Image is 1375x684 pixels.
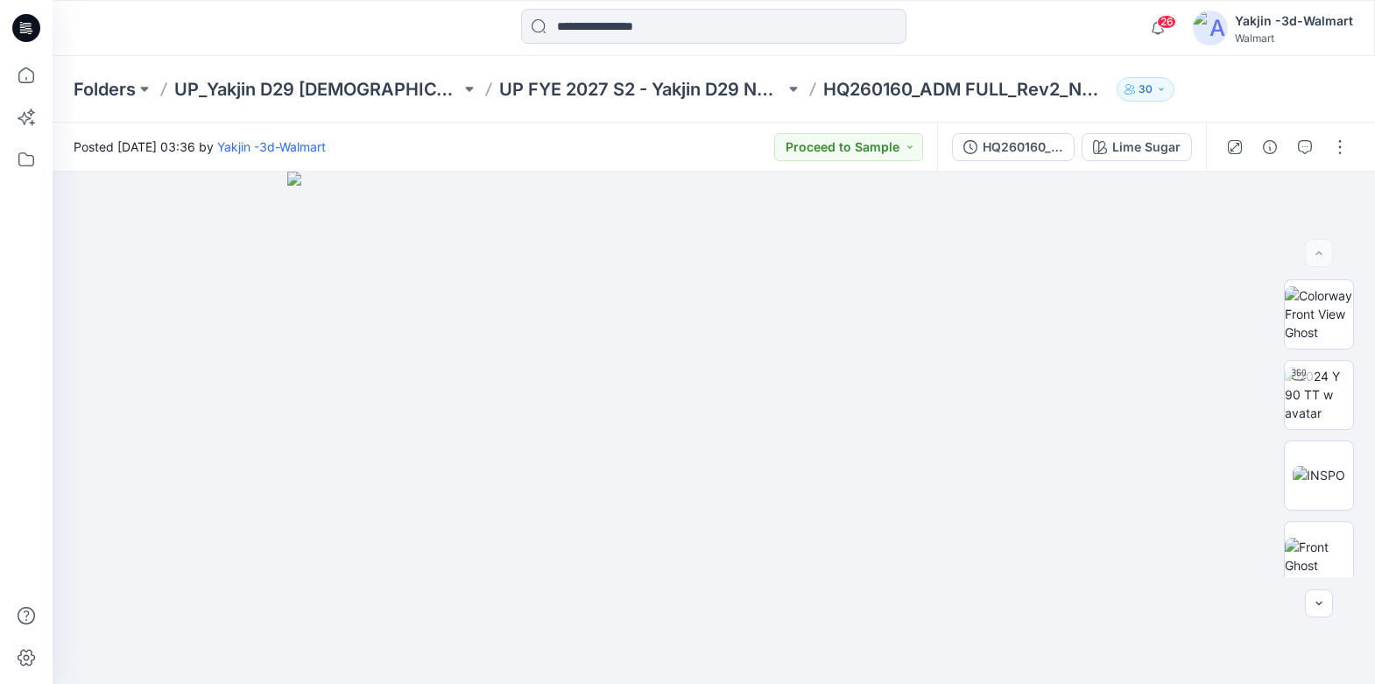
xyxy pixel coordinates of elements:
[823,77,1110,102] p: HQ260160_ADM FULL_Rev2_NB [PERSON_NAME]
[1157,15,1176,29] span: 26
[952,133,1075,161] button: HQ260160_ADM FULL_Rev2_NB [PERSON_NAME]
[1235,32,1353,45] div: Walmart
[1285,286,1353,342] img: Colorway Front View Ghost
[1285,538,1353,575] img: Front Ghost
[217,139,326,154] a: Yakjin -3d-Walmart
[983,138,1063,157] div: HQ260160_ADM FULL_Rev2_NB [PERSON_NAME]
[1082,133,1192,161] button: Lime Sugar
[1256,133,1284,161] button: Details
[74,77,136,102] a: Folders
[174,77,461,102] a: UP_Yakjin D29 [DEMOGRAPHIC_DATA] Sleep
[1139,80,1153,99] p: 30
[1117,77,1174,102] button: 30
[499,77,786,102] a: UP FYE 2027 S2 - Yakjin D29 NOBO [DEMOGRAPHIC_DATA] Sleepwear
[1235,11,1353,32] div: Yakjin -3d-Walmart
[1293,466,1345,484] img: INSPO
[1112,138,1181,157] div: Lime Sugar
[1193,11,1228,46] img: avatar
[1285,367,1353,422] img: 2024 Y 90 TT w avatar
[287,172,1141,684] img: eyJhbGciOiJIUzI1NiIsImtpZCI6IjAiLCJzbHQiOiJzZXMiLCJ0eXAiOiJKV1QifQ.eyJkYXRhIjp7InR5cGUiOiJzdG9yYW...
[74,138,326,156] span: Posted [DATE] 03:36 by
